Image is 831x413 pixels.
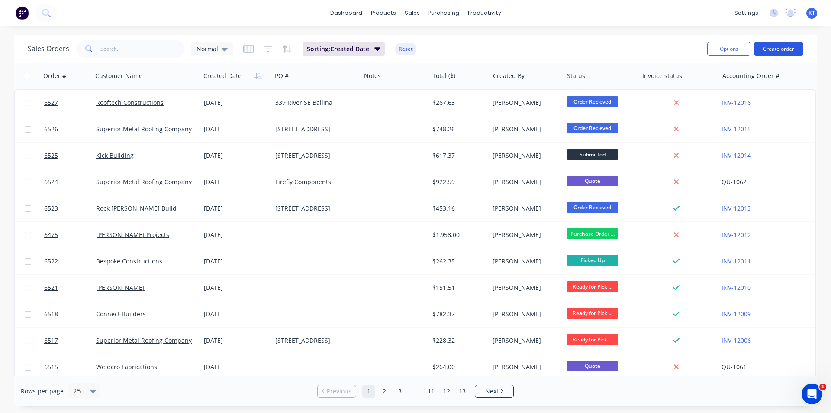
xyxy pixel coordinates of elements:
[378,385,391,398] a: Page 2
[567,255,618,266] span: Picked Up
[44,354,96,380] a: 6515
[367,7,400,20] div: products
[493,336,556,345] div: [PERSON_NAME]
[275,72,289,80] div: PO #
[493,257,556,266] div: [PERSON_NAME]
[44,195,96,221] a: 6523
[44,248,96,274] a: 6522
[275,98,353,107] div: 339 River SE Ballina
[44,116,96,142] a: 6526
[44,328,96,354] a: 6517
[275,204,353,213] div: [STREET_ADDRESS]
[493,283,556,292] div: [PERSON_NAME]
[204,363,268,371] div: [DATE]
[721,204,751,212] a: INV-12013
[754,42,803,56] button: Create order
[393,385,406,398] a: Page 3
[44,151,58,160] span: 6525
[275,336,353,345] div: [STREET_ADDRESS]
[96,257,162,265] a: Bespoke Constructions
[493,98,556,107] div: [PERSON_NAME]
[567,123,618,133] span: Order Recieved
[432,125,483,133] div: $748.26
[432,283,483,292] div: $151.51
[493,231,556,239] div: [PERSON_NAME]
[96,98,164,107] a: Rooftech Constructions
[44,336,58,345] span: 6517
[44,178,58,186] span: 6524
[730,7,763,20] div: settings
[432,151,483,160] div: $617.37
[721,310,751,318] a: INV-12009
[44,363,58,371] span: 6515
[432,231,483,239] div: $1,958.00
[44,310,58,319] span: 6518
[721,363,747,371] a: QU-1061
[204,257,268,266] div: [DATE]
[95,72,142,80] div: Customer Name
[44,301,96,327] a: 6518
[802,384,822,404] iframe: Intercom live chat
[303,42,385,56] button: Sorting:Created Date
[364,72,381,80] div: Notes
[96,231,169,239] a: [PERSON_NAME] Projects
[96,363,157,371] a: Weldcro Fabrications
[456,385,469,398] a: Page 13
[96,125,213,133] a: Superior Metal Roofing Company Pty Ltd
[44,204,58,213] span: 6523
[721,125,751,133] a: INV-12015
[432,72,455,80] div: Total ($)
[44,231,58,239] span: 6475
[44,222,96,248] a: 6475
[44,98,58,107] span: 6527
[44,90,96,116] a: 6527
[432,257,483,266] div: $262.35
[44,143,96,169] a: 6525
[43,72,66,80] div: Order #
[567,361,618,371] span: Quote
[721,231,751,239] a: INV-12012
[567,202,618,213] span: Order Recieved
[100,40,185,58] input: Search...
[307,45,369,53] span: Sorting: Created Date
[96,310,146,318] a: Connect Builders
[275,125,353,133] div: [STREET_ADDRESS]
[44,169,96,195] a: 6524
[432,204,483,213] div: $453.16
[275,151,353,160] div: [STREET_ADDRESS]
[204,336,268,345] div: [DATE]
[96,283,145,292] a: [PERSON_NAME]
[493,310,556,319] div: [PERSON_NAME]
[326,7,367,20] a: dashboard
[424,7,464,20] div: purchasing
[721,98,751,107] a: INV-12016
[44,257,58,266] span: 6522
[432,310,483,319] div: $782.37
[314,385,517,398] ul: Pagination
[203,72,242,80] div: Created Date
[96,151,134,159] a: Kick Building
[44,125,58,133] span: 6526
[721,151,751,159] a: INV-12014
[567,334,618,345] span: Ready for Pick ...
[567,149,618,160] span: Submitted
[409,385,422,398] a: Jump forward
[204,178,268,186] div: [DATE]
[204,151,268,160] div: [DATE]
[567,228,618,239] span: Purchase Order ...
[567,176,618,186] span: Quote
[432,336,483,345] div: $228.32
[493,204,556,213] div: [PERSON_NAME]
[432,98,483,107] div: $267.63
[275,178,353,186] div: Firefly Components
[493,125,556,133] div: [PERSON_NAME]
[493,178,556,186] div: [PERSON_NAME]
[395,43,416,55] button: Reset
[493,72,525,80] div: Created By
[327,387,351,396] span: Previous
[204,310,268,319] div: [DATE]
[204,231,268,239] div: [DATE]
[318,387,356,396] a: Previous page
[567,308,618,319] span: Ready for Pick ...
[204,98,268,107] div: [DATE]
